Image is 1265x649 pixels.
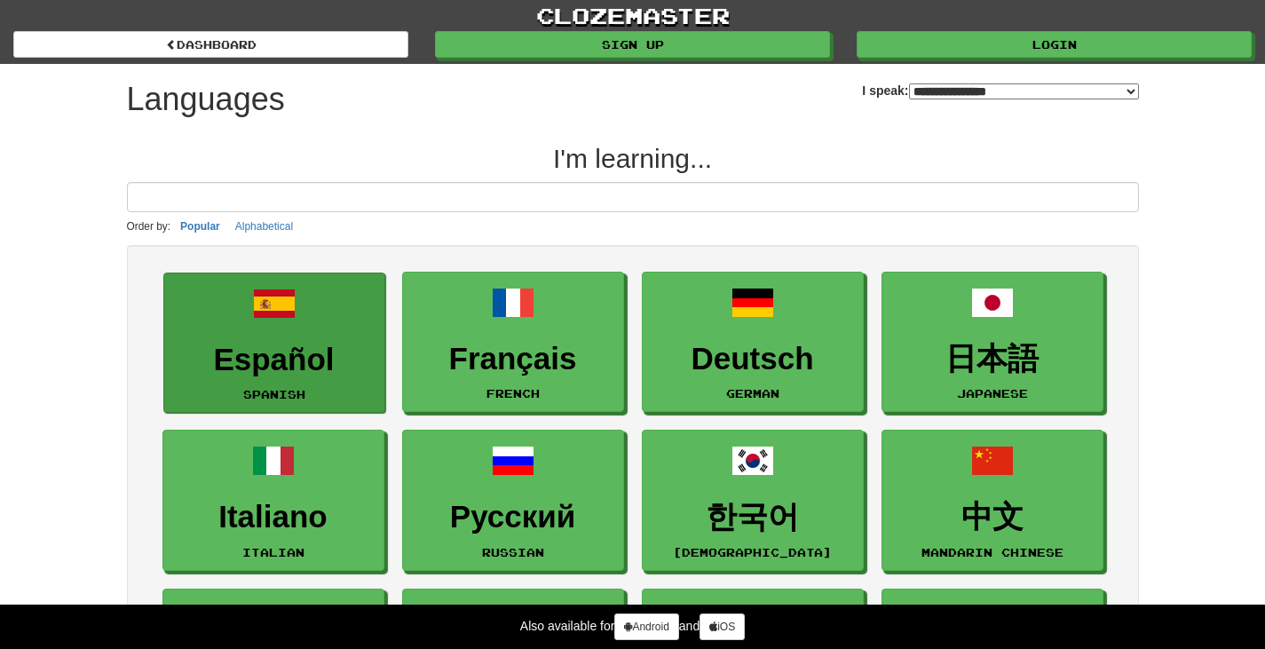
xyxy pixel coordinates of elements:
[175,217,225,236] button: Popular
[243,388,305,400] small: Spanish
[652,500,854,534] h3: 한국어
[862,82,1138,99] label: I speak:
[642,430,864,571] a: 한국어[DEMOGRAPHIC_DATA]
[127,220,171,233] small: Order by:
[614,613,678,640] a: Android
[127,144,1139,173] h2: I'm learning...
[909,83,1139,99] select: I speak:
[891,342,1094,376] h3: 日本語
[891,500,1094,534] h3: 中文
[652,342,854,376] h3: Deutsch
[402,430,624,571] a: РусскийRussian
[402,272,624,413] a: FrançaisFrench
[482,546,544,558] small: Russian
[642,272,864,413] a: DeutschGerman
[242,546,304,558] small: Italian
[412,500,614,534] h3: Русский
[857,31,1252,58] a: Login
[486,387,540,400] small: French
[673,546,832,558] small: [DEMOGRAPHIC_DATA]
[230,217,298,236] button: Alphabetical
[882,430,1103,571] a: 中文Mandarin Chinese
[921,546,1063,558] small: Mandarin Chinese
[127,82,285,117] h1: Languages
[163,273,385,414] a: EspañolSpanish
[172,500,375,534] h3: Italiano
[13,31,408,58] a: dashboard
[700,613,745,640] a: iOS
[882,272,1103,413] a: 日本語Japanese
[173,343,376,377] h3: Español
[412,342,614,376] h3: Français
[726,387,779,400] small: German
[435,31,830,58] a: Sign up
[957,387,1028,400] small: Japanese
[162,430,384,571] a: ItalianoItalian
